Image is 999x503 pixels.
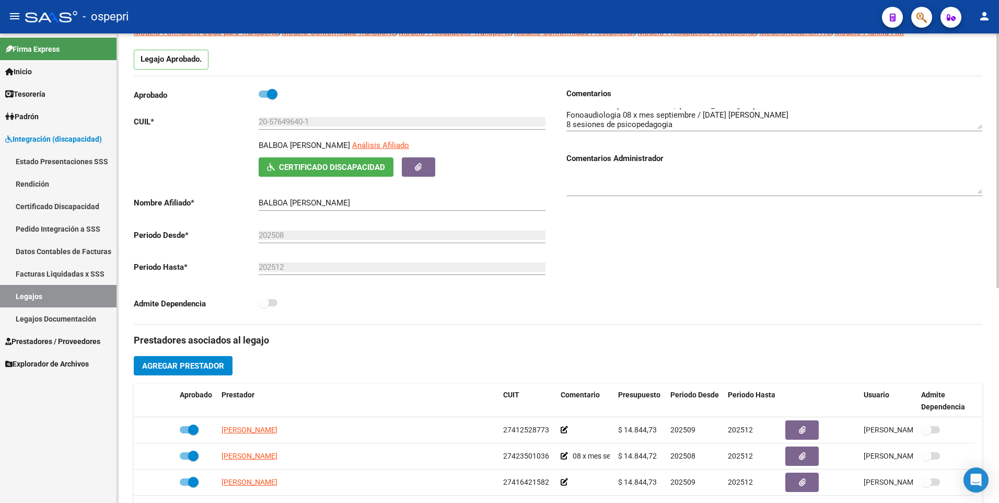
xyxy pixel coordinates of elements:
[503,478,549,486] span: 27416421582
[134,197,259,209] p: Nombre Afiliado
[499,384,556,418] datatable-header-cell: CUIT
[180,391,212,399] span: Aprobado
[5,358,89,370] span: Explorador de Archivos
[217,384,499,418] datatable-header-cell: Prestador
[134,333,982,348] h3: Prestadores asociados al legajo
[259,157,393,177] button: Certificado Discapacidad
[864,391,889,399] span: Usuario
[5,43,60,55] span: Firma Express
[142,361,224,371] span: Agregar Prestador
[503,452,549,460] span: 27423501036
[921,391,965,411] span: Admite Dependencia
[614,384,666,418] datatable-header-cell: Presupuesto
[917,384,974,418] datatable-header-cell: Admite Dependencia
[5,133,102,145] span: Integración (discapacidad)
[859,384,917,418] datatable-header-cell: Usuario
[83,5,129,28] span: - ospepri
[670,478,695,486] span: 202509
[728,391,775,399] span: Periodo Hasta
[8,10,21,22] mat-icon: menu
[5,88,45,100] span: Tesorería
[670,452,695,460] span: 202508
[134,261,259,273] p: Periodo Hasta
[134,356,233,375] button: Agregar Prestador
[618,391,660,399] span: Presupuesto
[503,391,519,399] span: CUIT
[134,230,259,241] p: Periodo Desde
[561,391,600,399] span: Comentario
[670,426,695,434] span: 202509
[618,426,657,434] span: $ 14.844,73
[864,452,946,460] span: [PERSON_NAME] [DATE]
[728,426,753,434] span: 202512
[618,478,657,486] span: $ 14.844,73
[670,391,719,399] span: Periodo Desde
[978,10,991,22] mat-icon: person
[222,452,277,460] span: [PERSON_NAME]
[5,336,100,347] span: Prestadores / Proveedores
[352,141,409,150] span: Análisis Afiliado
[5,111,39,122] span: Padrón
[864,478,946,486] span: [PERSON_NAME] [DATE]
[279,163,385,172] span: Certificado Discapacidad
[666,384,724,418] datatable-header-cell: Periodo Desde
[222,426,277,434] span: [PERSON_NAME]
[566,88,982,99] h3: Comentarios
[724,384,781,418] datatable-header-cell: Periodo Hasta
[728,478,753,486] span: 202512
[134,116,259,128] p: CUIL
[573,452,667,460] span: 08 x mes septiembre / [DATE]
[556,384,614,418] datatable-header-cell: Comentario
[222,391,254,399] span: Prestador
[963,467,989,493] div: Open Intercom Messenger
[259,140,350,151] p: BALBOA [PERSON_NAME]
[618,452,657,460] span: $ 14.844,72
[222,478,277,486] span: [PERSON_NAME]
[176,384,217,418] datatable-header-cell: Aprobado
[864,426,946,434] span: [PERSON_NAME] [DATE]
[503,426,549,434] span: 27412528773
[5,66,32,77] span: Inicio
[134,298,259,310] p: Admite Dependencia
[134,89,259,101] p: Aprobado
[728,452,753,460] span: 202512
[134,50,208,70] p: Legajo Aprobado.
[566,153,982,164] h3: Comentarios Administrador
